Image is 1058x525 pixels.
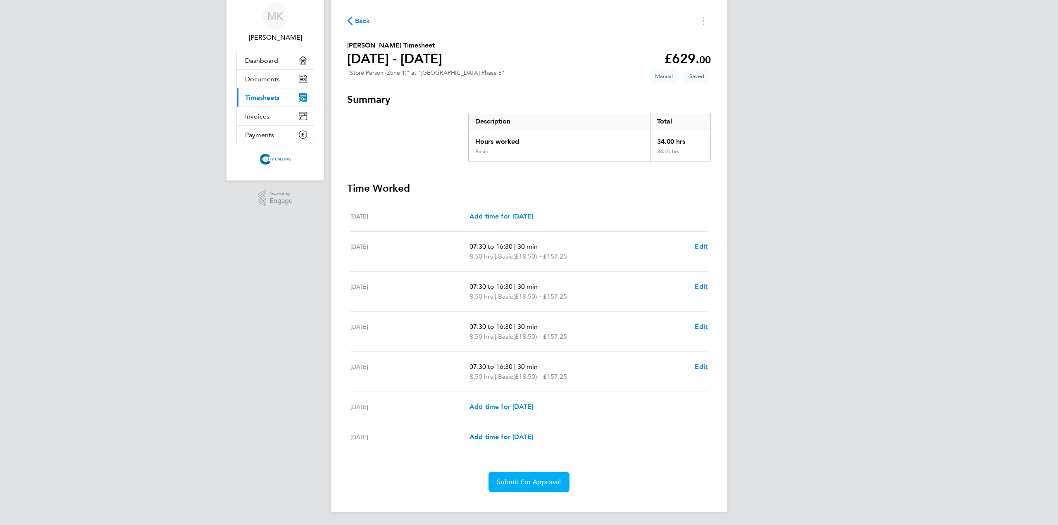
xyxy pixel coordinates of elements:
a: Edit [695,322,708,332]
span: 30 min [517,323,538,330]
span: | [495,373,496,380]
span: Edit [695,323,708,330]
span: £157.25 [543,252,567,260]
a: Powered byEngage [258,190,293,206]
a: Go to home page [236,152,314,166]
span: 07:30 to 16:30 [469,283,512,290]
span: Add time for [DATE] [469,403,533,411]
span: Edit [695,242,708,250]
app-decimal: £629. [664,51,711,67]
span: Invoices [245,112,269,120]
span: (£18.50) = [513,373,543,380]
span: Edit [695,283,708,290]
div: Basic [475,148,488,155]
div: Summary [468,113,711,162]
span: 07:30 to 16:30 [469,242,512,250]
a: Documents [237,70,314,88]
div: [DATE] [350,282,469,302]
a: Add time for [DATE] [469,432,533,442]
span: | [495,333,496,340]
span: Basic [498,372,513,382]
span: 8.50 hrs [469,292,493,300]
span: 07:30 to 16:30 [469,323,512,330]
span: 30 min [517,242,538,250]
span: Submit For Approval [497,478,561,486]
button: Submit For Approval [488,472,569,492]
img: citycalling-logo-retina.png [257,152,293,166]
span: | [495,252,496,260]
a: Edit [695,362,708,372]
div: Hours worked [469,130,650,148]
h2: [PERSON_NAME] Timesheet [347,40,442,50]
span: Basic [498,292,513,302]
span: Mohammed Kausar [236,33,314,43]
span: | [514,242,516,250]
h3: Time Worked [347,182,711,195]
span: 8.50 hrs [469,373,493,380]
span: 00 [699,54,711,66]
button: Timesheets Menu [696,14,711,27]
a: Add time for [DATE] [469,402,533,412]
span: £157.25 [543,333,567,340]
span: 07:30 to 16:30 [469,363,512,371]
span: Payments [245,131,274,139]
span: Add time for [DATE] [469,212,533,220]
span: This timesheet is Saved. [683,69,711,83]
span: Powered by [269,190,293,197]
div: Total [650,113,710,130]
span: Engage [269,197,293,204]
div: [DATE] [350,211,469,221]
a: Invoices [237,107,314,125]
div: [DATE] [350,242,469,261]
div: "Store Person (Zone 1)" at "[GEOGRAPHIC_DATA] Phase 6" [347,69,505,76]
span: Add time for [DATE] [469,433,533,441]
span: Back [355,16,370,26]
span: Basic [498,332,513,342]
span: (£18.50) = [513,252,543,260]
span: Edit [695,363,708,371]
span: £157.25 [543,292,567,300]
span: 8.50 hrs [469,252,493,260]
div: [DATE] [350,362,469,382]
span: 30 min [517,283,538,290]
div: [DATE] [350,322,469,342]
div: [DATE] [350,402,469,412]
a: Dashboard [237,51,314,69]
span: This timesheet was manually created. [648,69,679,83]
span: Basic [498,252,513,261]
span: | [514,323,516,330]
button: Back [347,16,370,26]
span: | [514,283,516,290]
span: Timesheets [245,94,279,102]
div: 34.00 hrs [650,148,710,162]
span: (£18.50) = [513,333,543,340]
span: Documents [245,75,280,83]
span: 8.50 hrs [469,333,493,340]
span: MK [267,11,283,21]
span: Dashboard [245,57,278,64]
a: MK[PERSON_NAME] [236,3,314,43]
a: Timesheets [237,88,314,107]
div: [DATE] [350,432,469,442]
span: | [514,363,516,371]
span: 30 min [517,363,538,371]
a: Add time for [DATE] [469,211,533,221]
a: Payments [237,126,314,144]
a: Edit [695,282,708,292]
div: Description [469,113,650,130]
div: 34.00 hrs [650,130,710,148]
span: | [495,292,496,300]
span: £157.25 [543,373,567,380]
span: (£18.50) = [513,292,543,300]
h1: [DATE] - [DATE] [347,50,442,67]
h3: Summary [347,93,711,106]
a: Edit [695,242,708,252]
